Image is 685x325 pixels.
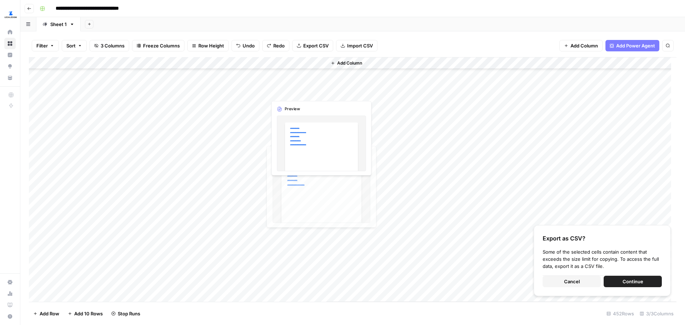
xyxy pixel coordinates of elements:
a: Your Data [4,72,16,83]
span: Add Column [570,42,598,49]
button: Row Height [187,40,229,51]
span: Add Row [40,310,59,317]
span: Add 10 Rows [74,310,103,317]
span: Stop Runs [118,310,140,317]
button: Add Column [559,40,603,51]
button: Undo [232,40,259,51]
div: Export as CSV? [543,234,662,243]
div: 3/3 Columns [637,308,676,319]
a: Browse [4,38,16,49]
div: Some of the selected cells contain content that exceeds the size limit for copying. To access the... [543,248,662,270]
img: LegalZoom Logo [4,8,17,21]
a: Insights [4,49,16,61]
button: Help + Support [4,311,16,322]
button: Add Row [29,308,64,319]
button: Freeze Columns [132,40,184,51]
a: Usage [4,288,16,299]
button: Stop Runs [107,308,144,319]
span: Continue [623,278,643,285]
a: Sheet 1 [36,17,81,31]
span: Cancel [564,278,580,285]
span: Add Power Agent [616,42,655,49]
div: 452 Rows [604,308,637,319]
button: Export CSV [292,40,333,51]
button: Sort [62,40,87,51]
button: Import CSV [336,40,377,51]
span: Redo [273,42,285,49]
button: Redo [262,40,289,51]
a: Settings [4,276,16,288]
button: 3 Columns [90,40,129,51]
span: Export CSV [303,42,329,49]
span: 3 Columns [101,42,125,49]
a: Home [4,26,16,38]
span: Import CSV [347,42,373,49]
span: Add Column [337,60,362,66]
span: Filter [36,42,48,49]
div: Sheet 1 [50,21,67,28]
a: Learning Hub [4,299,16,311]
button: Continue [604,276,662,287]
button: Workspace: LegalZoom [4,6,16,24]
span: Row Height [198,42,224,49]
a: Opportunities [4,61,16,72]
span: Undo [243,42,255,49]
button: Add 10 Rows [64,308,107,319]
span: Freeze Columns [143,42,180,49]
button: Add Column [328,59,365,68]
button: Cancel [543,276,601,287]
span: Sort [66,42,76,49]
button: Add Power Agent [605,40,659,51]
button: Filter [32,40,59,51]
